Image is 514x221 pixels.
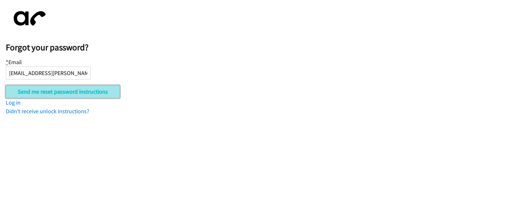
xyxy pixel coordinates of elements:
[6,42,514,53] h2: Forgot your password?
[6,58,8,66] abbr: required
[6,107,89,115] a: Didn't receive unlock instructions?
[6,99,21,106] a: Log in
[6,85,120,98] input: Send me reset password instructions
[6,6,51,31] img: aphone-8a226864a2ddd6a5e75d1ebefc011f4aa8f32683c2d82f3fb0802fe031f96514.svg
[6,58,22,66] label: Email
